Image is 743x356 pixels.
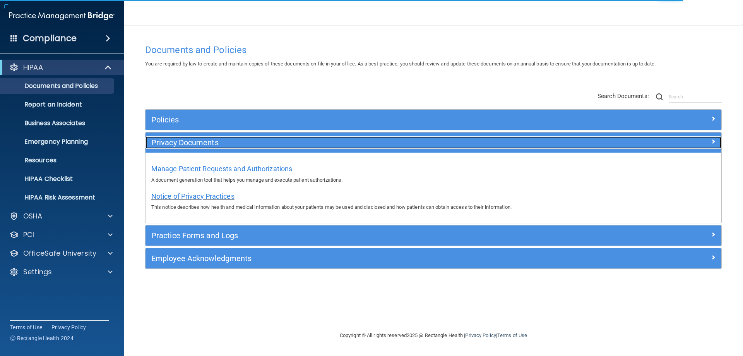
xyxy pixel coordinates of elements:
[151,192,235,200] span: Notice of Privacy Practices
[151,231,572,240] h5: Practice Forms and Logs
[51,323,86,331] a: Privacy Policy
[5,138,111,146] p: Emergency Planning
[151,165,292,173] span: Manage Patient Requests and Authorizations
[151,175,716,185] p: A document generation tool that helps you manage and execute patient authorizations.
[151,167,292,172] a: Manage Patient Requests and Authorizations
[5,194,111,201] p: HIPAA Risk Assessment
[151,252,716,265] a: Employee Acknowledgments
[151,136,716,149] a: Privacy Documents
[292,323,575,348] div: Copyright © All rights reserved 2025 @ Rectangle Health | |
[151,115,572,124] h5: Policies
[9,249,113,258] a: OfficeSafe University
[597,93,649,100] span: Search Documents:
[23,249,96,258] p: OfficeSafe University
[9,8,115,24] img: PMB logo
[656,93,663,100] img: ic-search.3b580494.png
[9,267,113,277] a: Settings
[23,230,34,239] p: PCI
[151,114,716,126] a: Policies
[9,63,112,72] a: HIPAA
[23,63,43,72] p: HIPAA
[9,212,113,221] a: OSHA
[145,45,722,55] h4: Documents and Policies
[145,61,656,67] span: You are required by law to create and maintain copies of these documents on file in your office. ...
[151,229,716,242] a: Practice Forms and Logs
[465,332,496,338] a: Privacy Policy
[151,254,572,263] h5: Employee Acknowledgments
[10,334,74,342] span: Ⓒ Rectangle Health 2024
[497,332,527,338] a: Terms of Use
[5,175,111,183] p: HIPAA Checklist
[151,138,572,147] h5: Privacy Documents
[5,82,111,90] p: Documents and Policies
[10,323,42,331] a: Terms of Use
[669,91,722,103] input: Search
[9,230,113,239] a: PCI
[5,157,111,164] p: Resources
[151,203,716,212] p: This notice describes how health and medical information about your patients may be used and disc...
[5,101,111,108] p: Report an Incident
[23,212,43,221] p: OSHA
[23,267,52,277] p: Settings
[23,33,77,44] h4: Compliance
[5,119,111,127] p: Business Associates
